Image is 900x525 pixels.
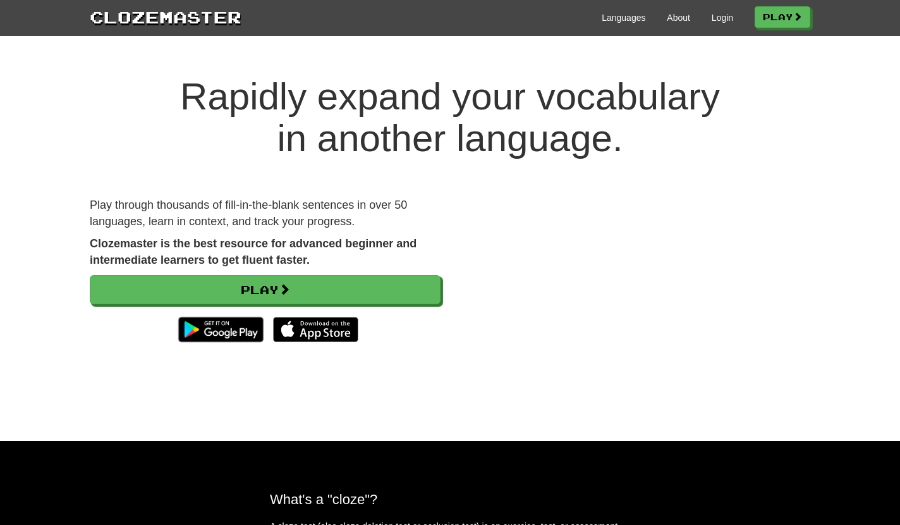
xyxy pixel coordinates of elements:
strong: Clozemaster is the best resource for advanced beginner and intermediate learners to get fluent fa... [90,237,417,266]
a: Play [90,275,441,304]
h2: What's a "cloze"? [270,491,630,507]
a: Clozemaster [90,5,241,28]
a: About [667,11,690,24]
a: Login [712,11,733,24]
a: Play [755,6,810,28]
p: Play through thousands of fill-in-the-blank sentences in over 50 languages, learn in context, and... [90,197,441,230]
a: Languages [602,11,645,24]
img: Download_on_the_App_Store_Badge_US-UK_135x40-25178aeef6eb6b83b96f5f2d004eda3bffbb37122de64afbaef7... [273,317,358,342]
img: Get it on Google Play [172,311,270,349]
